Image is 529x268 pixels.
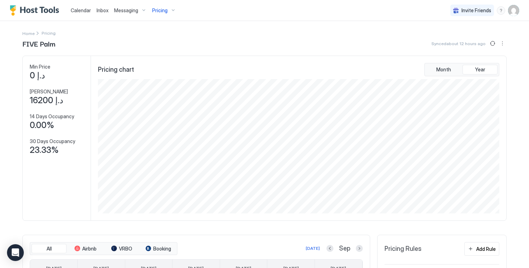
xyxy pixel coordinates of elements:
[30,138,75,144] span: 30 Days Occupancy
[461,7,491,14] span: Invite Friends
[153,246,171,252] span: Booking
[488,39,497,48] button: Sync prices
[47,246,52,252] span: All
[305,244,321,253] button: [DATE]
[431,41,486,46] span: Synced about 12 hours ago
[7,244,24,261] div: Open Intercom Messenger
[104,244,139,254] button: VRBO
[356,245,363,252] button: Next month
[508,5,519,16] div: User profile
[436,66,451,73] span: Month
[22,29,35,37] div: Breadcrumb
[10,5,62,16] a: Host Tools Logo
[30,120,54,131] span: 0.00%
[71,7,91,13] span: Calendar
[98,66,134,74] span: Pricing chart
[141,244,176,254] button: Booking
[30,70,45,81] span: د.إ 0
[22,31,35,36] span: Home
[497,6,505,15] div: menu
[385,245,422,253] span: Pricing Rules
[464,242,499,256] button: Add Rule
[97,7,108,14] a: Inbox
[68,244,103,254] button: Airbnb
[326,245,333,252] button: Previous month
[424,63,499,76] div: tab-group
[30,145,59,155] span: 23.33%
[97,7,108,13] span: Inbox
[119,246,132,252] span: VRBO
[22,38,55,49] span: FIVE Palm
[30,64,50,70] span: Min Price
[306,245,320,252] div: [DATE]
[498,39,507,48] div: menu
[30,242,177,255] div: tab-group
[476,245,496,253] div: Add Rule
[152,7,168,14] span: Pricing
[475,66,485,73] span: Year
[22,29,35,37] a: Home
[498,39,507,48] button: More options
[30,89,68,95] span: [PERSON_NAME]
[463,65,498,75] button: Year
[82,246,97,252] span: Airbnb
[30,113,74,120] span: 14 Days Occupancy
[42,30,56,36] span: Breadcrumb
[114,7,138,14] span: Messaging
[30,95,63,106] span: د.إ 16200
[426,65,461,75] button: Month
[31,244,66,254] button: All
[339,245,350,253] span: Sep
[71,7,91,14] a: Calendar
